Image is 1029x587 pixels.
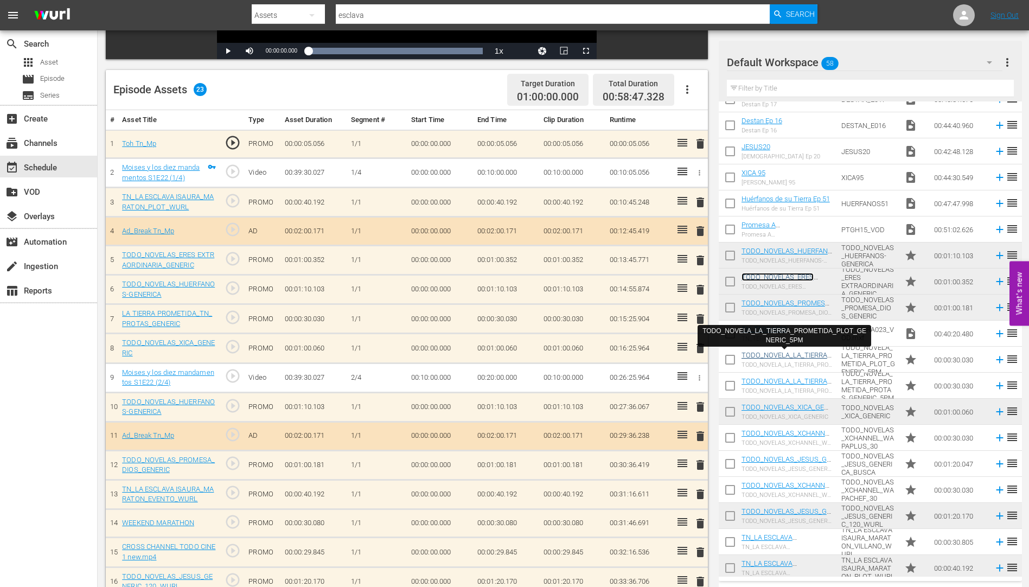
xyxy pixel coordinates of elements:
td: 00:01:10.103 [473,275,539,304]
span: Create [5,112,18,125]
span: reorder [1006,431,1019,444]
button: delete [694,311,707,327]
span: VOD [5,186,18,199]
a: Moises y los diez mandamentos S1E22 (2/4) [122,368,214,387]
button: delete [694,282,707,297]
td: 3 [106,188,118,217]
td: XICA95 [837,164,900,190]
span: Asset [22,56,35,69]
span: Promo [904,353,917,366]
td: 8 [106,334,118,363]
span: Video [904,223,917,236]
td: 00:01:00.060 [473,334,539,363]
img: ans4CAIJ8jUAAAAAAAAAAAAAAAAAAAAAAAAgQb4GAAAAAAAAAAAAAAAAAAAAAAAAJMjXAAAAAAAAAAAAAAAAAAAAAAAAgAT5G... [26,3,78,28]
td: 2/4 [347,363,407,392]
th: Asset Duration [280,110,347,130]
td: 00:51:02.626 [930,216,989,243]
a: Destan Ep 16 [742,117,782,125]
div: TODO_NOVELA_LA_TIERRA_PROMETIDA_PLOT_GENERIC_5PM [742,361,833,368]
span: play_circle_outline [225,398,241,414]
div: [DEMOGRAPHIC_DATA] Ep 20 [742,153,820,160]
td: 00:01:00.181 [539,450,605,480]
a: TN_LA ESCLAVA ISAURA_MARATON_EVENTO_WURL [122,485,214,503]
span: Promo [904,431,917,444]
td: 00:02:00.171 [280,422,347,450]
td: 00:40:20.480 [930,321,989,347]
td: TODO_NOVELAS_JESUS_GENERICA_BUSCA [837,451,900,477]
td: 00:00:05.056 [280,130,347,158]
td: 00:00:05.056 [473,130,539,158]
td: 00:00:40.192 [539,188,605,217]
td: 00:00:30.030 [280,304,347,334]
span: 00:00:00.000 [266,48,297,54]
div: Total Duration [603,76,664,91]
span: play_circle_outline [225,309,241,326]
td: 00:02:00.171 [473,422,539,450]
td: 00:02:00.171 [539,217,605,246]
td: 00:16:25.964 [605,334,672,363]
th: Segment # [347,110,407,130]
td: 00:44:40.960 [930,112,989,138]
td: 00:10:00.000 [473,158,539,188]
th: Start Time [407,110,473,130]
button: more_vert [1001,49,1014,75]
td: 00:02:00.171 [539,422,605,450]
span: play_circle_outline [225,193,241,209]
th: # [106,110,118,130]
svg: Add to Episode [994,328,1006,340]
td: DESTAN_E016 [837,112,900,138]
a: Ad_Break Tn_Mp [122,227,174,235]
span: Video [904,171,917,184]
a: TODO_NOVELAS_PROMESA_DIOS_GENERIC [742,299,833,315]
button: Playback Rate [488,43,510,59]
span: play_circle_outline [225,455,241,471]
a: TODO_NOVELAS_HUERFANOS-GENERICA [122,398,215,416]
td: 00:01:00.060 [280,334,347,363]
td: 00:20:00.000 [473,363,539,392]
svg: Add to Episode [994,224,1006,235]
span: Video [904,197,917,210]
span: reorder [1006,222,1019,235]
svg: Add to Episode [994,250,1006,261]
div: Default Workspace [727,47,1002,78]
span: Series [22,89,35,102]
span: delete [694,196,707,209]
td: PROMO [244,334,280,363]
td: 00:01:20.047 [930,451,989,477]
td: JESUS20 [837,138,900,164]
span: play_circle_outline [225,339,241,355]
span: play_circle_outline [225,426,241,443]
span: delete [694,342,707,355]
svg: Add to Episode [994,432,1006,444]
span: Search [786,4,815,24]
td: TODO_NOVELAS_XCHANNEL_WAPAPLUS_30 [837,425,900,451]
button: Mute [239,43,260,59]
span: reorder [1006,457,1019,470]
button: Open Feedback Widget [1009,261,1029,326]
a: TODO_NOVELAS_JESUS_GENERICA_BUSCA [742,455,831,471]
span: Episode [40,73,65,84]
svg: Add to Episode [994,171,1006,183]
span: Promo [904,275,917,288]
td: 00:10:00.000 [539,363,605,392]
span: reorder [1006,327,1019,340]
td: 00:00:00.000 [407,275,473,304]
a: TODO_NOVELAS_PROMESA_DIOS_GENERIC [122,456,215,474]
span: Video [904,327,917,340]
td: 00:01:00.181 [280,450,347,480]
button: Fullscreen [575,43,597,59]
td: 1/1 [347,130,407,158]
td: 00:00:30.030 [930,347,989,373]
a: TODO_NOVELAS_XCHANNEL_WAPAPLUS_30 [742,429,833,445]
td: AD [244,422,280,450]
td: AD [244,217,280,246]
td: 6 [106,275,118,304]
button: delete [694,341,707,356]
td: TODO_NOVELAS_HUERFANOS-GENERICA [837,243,900,269]
span: reorder [1006,248,1019,261]
button: Search [770,4,817,24]
span: delete [694,488,707,501]
td: 00:39:30.027 [280,158,347,188]
div: TODO_NOVELA_LA_TIERRA_PROMETIDA_PLOT_GENERIC_5PM [702,327,867,345]
span: delete [694,283,707,296]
